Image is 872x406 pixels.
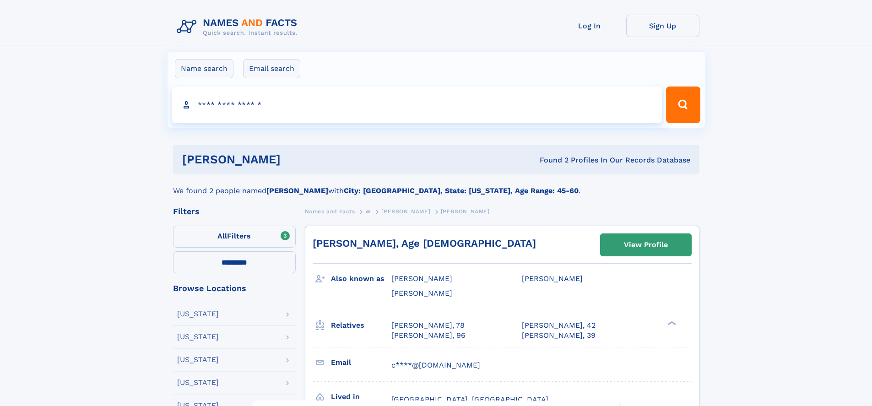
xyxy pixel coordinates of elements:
[217,232,227,240] span: All
[173,174,699,196] div: We found 2 people named with .
[601,234,691,256] a: View Profile
[666,87,700,123] button: Search Button
[410,155,690,165] div: Found 2 Profiles In Our Records Database
[624,234,668,255] div: View Profile
[331,389,391,405] h3: Lived in
[182,154,410,165] h1: [PERSON_NAME]
[173,226,296,248] label: Filters
[522,320,596,330] a: [PERSON_NAME], 42
[365,206,371,217] a: W
[177,310,219,318] div: [US_STATE]
[391,289,452,298] span: [PERSON_NAME]
[305,206,355,217] a: Names and Facts
[331,271,391,287] h3: Also known as
[391,274,452,283] span: [PERSON_NAME]
[365,208,371,215] span: W
[243,59,300,78] label: Email search
[391,395,548,404] span: [GEOGRAPHIC_DATA], [GEOGRAPHIC_DATA]
[177,333,219,341] div: [US_STATE]
[391,330,466,341] a: [PERSON_NAME], 96
[441,208,490,215] span: [PERSON_NAME]
[381,208,430,215] span: [PERSON_NAME]
[344,186,579,195] b: City: [GEOGRAPHIC_DATA], State: [US_STATE], Age Range: 45-60
[173,284,296,292] div: Browse Locations
[175,59,233,78] label: Name search
[626,15,699,37] a: Sign Up
[381,206,430,217] a: [PERSON_NAME]
[266,186,328,195] b: [PERSON_NAME]
[177,356,219,363] div: [US_STATE]
[177,379,219,386] div: [US_STATE]
[391,320,465,330] a: [PERSON_NAME], 78
[313,238,536,249] a: [PERSON_NAME], Age [DEMOGRAPHIC_DATA]
[172,87,662,123] input: search input
[522,274,583,283] span: [PERSON_NAME]
[331,318,391,333] h3: Relatives
[522,330,596,341] a: [PERSON_NAME], 39
[666,320,677,326] div: ❯
[173,207,296,216] div: Filters
[553,15,626,37] a: Log In
[331,355,391,370] h3: Email
[173,15,305,39] img: Logo Names and Facts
